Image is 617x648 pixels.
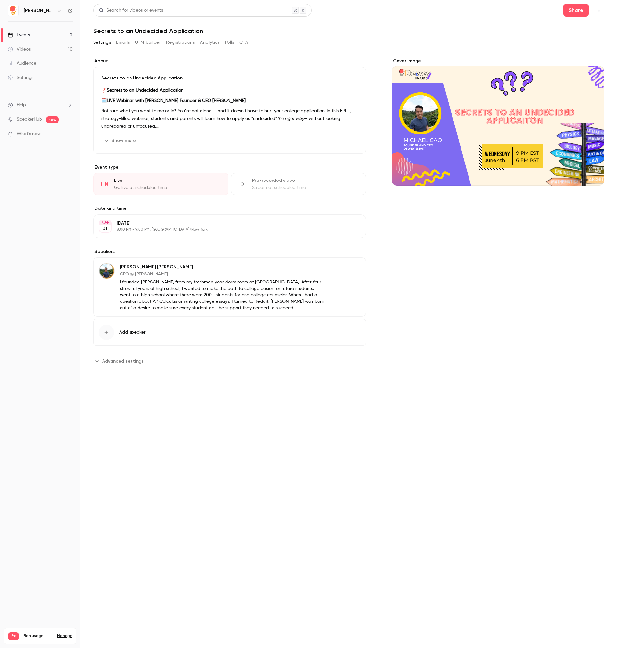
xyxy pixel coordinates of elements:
section: Advanced settings [93,356,366,366]
button: Polls [225,37,234,48]
section: Cover image [392,58,604,186]
p: Not sure what you want to major in? You’re not alone — and it doesn’t have to hurt your college a... [101,107,358,130]
iframe: Noticeable Trigger [65,131,73,137]
p: 🗓️ [101,97,358,105]
span: new [46,116,59,123]
p: Secrets to an Undecided Application [101,75,358,81]
span: 10 [59,641,63,645]
em: the right way [277,116,304,121]
button: Settings [93,37,111,48]
img: Dewey Smart [8,5,18,16]
div: Go live at scheduled time [114,184,220,191]
p: Videos [8,640,20,646]
div: Settings [8,74,33,81]
button: Add speaker [93,319,366,346]
a: Manage [57,634,72,639]
label: Date and time [93,205,366,212]
span: Advanced settings [102,358,144,365]
p: Event type [93,164,366,171]
strong: Secrets to an Undecided Application [107,88,183,93]
button: Registrations [166,37,195,48]
li: help-dropdown-opener [8,102,73,108]
div: Audience [8,60,36,67]
span: Pro [8,632,19,640]
div: Stream at scheduled time [252,184,358,191]
p: 8:00 PM - 9:00 PM, [GEOGRAPHIC_DATA]/New_York [117,227,332,232]
div: Pre-recorded videoStream at scheduled time [231,173,366,195]
p: ❓ [101,87,358,94]
p: CEO @ [PERSON_NAME] [120,271,324,277]
button: Edit [337,263,361,273]
button: Advanced settings [93,356,148,366]
span: Plan usage [23,634,53,639]
h1: Secrets to an Undecided Application [93,27,604,35]
img: Michael Gao [99,263,114,279]
div: Pre-recorded video [252,177,358,184]
p: I founded [PERSON_NAME] from my freshman year dorm room at [GEOGRAPHIC_DATA]. After four stressfu... [120,279,324,311]
div: AUG [99,220,111,225]
div: Events [8,32,30,38]
button: Emails [116,37,130,48]
label: Speakers [93,248,366,255]
div: Live [114,177,220,184]
p: / 150 [59,640,72,646]
strong: LIVE Webinar with [PERSON_NAME] Founder & CEO [PERSON_NAME] [107,98,246,103]
p: [PERSON_NAME] [PERSON_NAME] [120,264,324,270]
label: About [93,58,366,64]
button: CTA [239,37,248,48]
button: Analytics [200,37,220,48]
div: Videos [8,46,31,52]
p: 31 [103,225,107,232]
span: What's new [17,131,41,137]
button: UTM builder [135,37,161,48]
label: Cover image [392,58,604,64]
a: SpeakerHub [17,116,42,123]
div: Michael Gao[PERSON_NAME] [PERSON_NAME]CEO @ [PERSON_NAME]I founded [PERSON_NAME] from my freshman... [93,257,366,317]
button: Show more [101,135,140,146]
h6: [PERSON_NAME] [24,7,54,14]
button: cover-image [586,168,599,181]
p: [DATE] [117,220,332,227]
span: Help [17,102,26,108]
button: Share [563,4,589,17]
span: Add speaker [119,329,146,336]
div: Search for videos or events [99,7,163,14]
div: LiveGo live at scheduled time [93,173,228,195]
